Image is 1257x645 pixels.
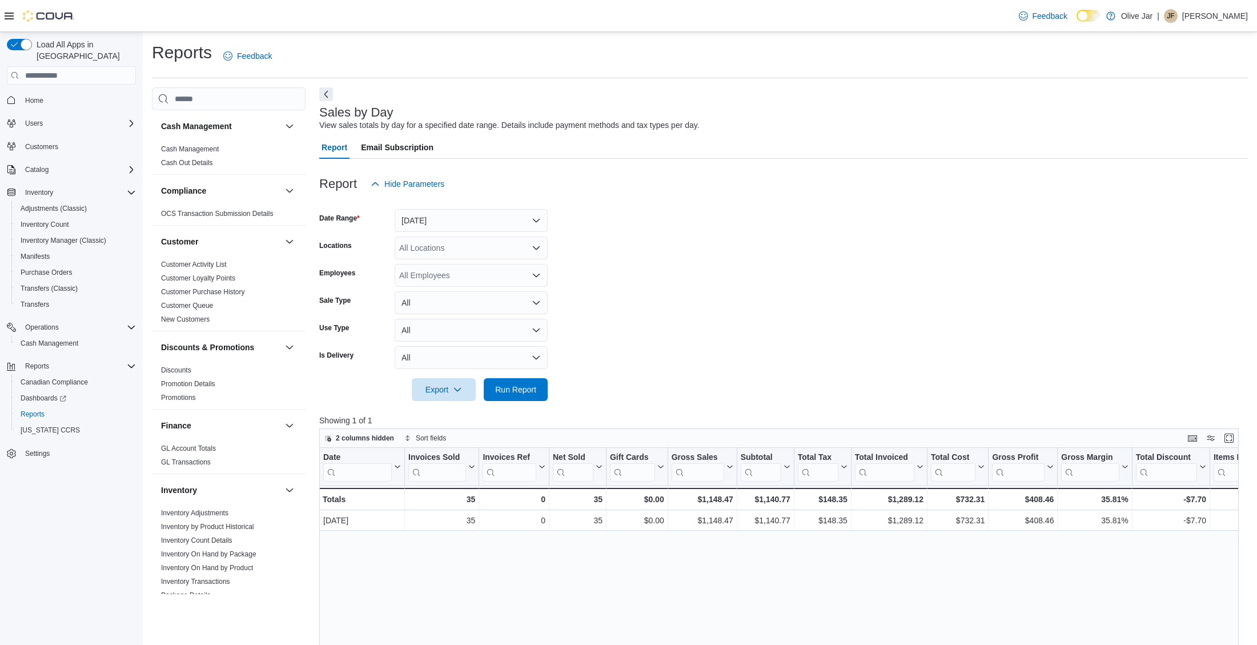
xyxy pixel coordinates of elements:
[319,87,333,101] button: Next
[855,492,923,506] div: $1,289.12
[161,393,196,402] span: Promotions
[16,407,49,421] a: Reports
[21,117,47,130] button: Users
[1136,452,1197,463] div: Total Discount
[21,163,136,177] span: Catalog
[1136,452,1206,482] button: Total Discount
[161,444,216,452] a: GL Account Totals
[319,214,360,223] label: Date Range
[319,415,1248,426] p: Showing 1 of 1
[161,260,227,269] span: Customer Activity List
[992,452,1054,482] button: Gross Profit
[1061,452,1119,482] div: Gross Margin
[16,336,83,350] a: Cash Management
[798,452,838,482] div: Total Tax
[16,375,93,389] a: Canadian Compliance
[152,442,306,474] div: Finance
[610,452,655,463] div: Gift Cards
[400,431,451,445] button: Sort fields
[1014,5,1072,27] a: Feedback
[16,282,82,295] a: Transfers (Classic)
[553,492,603,506] div: 35
[237,50,272,62] span: Feedback
[16,218,74,231] a: Inventory Count
[283,340,296,354] button: Discounts & Promotions
[25,188,53,197] span: Inventory
[672,492,733,506] div: $1,148.47
[672,514,733,528] div: $1,148.47
[2,138,140,155] button: Customers
[21,204,87,213] span: Adjustments (Classic)
[931,452,975,463] div: Total Cost
[16,282,136,295] span: Transfers (Classic)
[1222,431,1236,445] button: Enter fullscreen
[1182,9,1248,23] p: [PERSON_NAME]
[21,186,58,199] button: Inventory
[395,209,548,232] button: [DATE]
[319,269,355,278] label: Employees
[21,94,48,107] a: Home
[1204,431,1218,445] button: Display options
[16,250,136,263] span: Manifests
[16,391,136,405] span: Dashboards
[323,452,392,463] div: Date
[1121,9,1152,23] p: Olive Jar
[161,159,213,167] a: Cash Out Details
[855,452,914,482] div: Total Invoiced
[495,384,536,395] span: Run Report
[319,177,357,191] h3: Report
[21,359,136,373] span: Reports
[25,96,43,105] span: Home
[161,444,216,453] span: GL Account Totals
[152,41,212,64] h1: Reports
[323,514,401,528] div: [DATE]
[161,287,245,297] span: Customer Purchase History
[161,458,211,467] span: GL Transactions
[992,492,1054,506] div: $408.46
[320,431,399,445] button: 2 columns hidden
[322,136,347,159] span: Report
[152,363,306,409] div: Discounts & Promotions
[2,445,140,462] button: Settings
[1164,9,1178,23] div: Jonathan Ferdman
[161,458,211,466] a: GL Transactions
[931,452,985,482] button: Total Cost
[16,391,71,405] a: Dashboards
[16,298,54,311] a: Transfers
[408,514,475,528] div: 35
[21,300,49,309] span: Transfers
[16,218,136,231] span: Inventory Count
[21,426,80,435] span: [US_STATE] CCRS
[1136,492,1206,506] div: -$7.70
[323,492,401,506] div: Totals
[161,550,256,559] span: Inventory On Hand by Package
[931,514,985,528] div: $732.31
[855,514,923,528] div: $1,289.12
[11,281,140,297] button: Transfers (Classic)
[161,209,274,218] span: OCS Transaction Submission Details
[408,452,466,482] div: Invoices Sold
[408,452,466,463] div: Invoices Sold
[412,378,476,401] button: Export
[532,271,541,280] button: Open list of options
[21,394,66,403] span: Dashboards
[161,536,232,544] a: Inventory Count Details
[741,452,781,463] div: Subtotal
[16,250,54,263] a: Manifests
[992,452,1045,482] div: Gross Profit
[161,536,232,545] span: Inventory Count Details
[16,336,136,350] span: Cash Management
[2,358,140,374] button: Reports
[483,452,536,463] div: Invoices Ref
[21,140,63,154] a: Customers
[319,323,349,332] label: Use Type
[161,550,256,558] a: Inventory On Hand by Package
[1061,452,1119,463] div: Gross Margin
[21,252,50,261] span: Manifests
[395,319,548,342] button: All
[25,323,59,332] span: Operations
[11,335,140,351] button: Cash Management
[161,274,235,282] a: Customer Loyalty Points
[16,407,136,421] span: Reports
[21,378,88,387] span: Canadian Compliance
